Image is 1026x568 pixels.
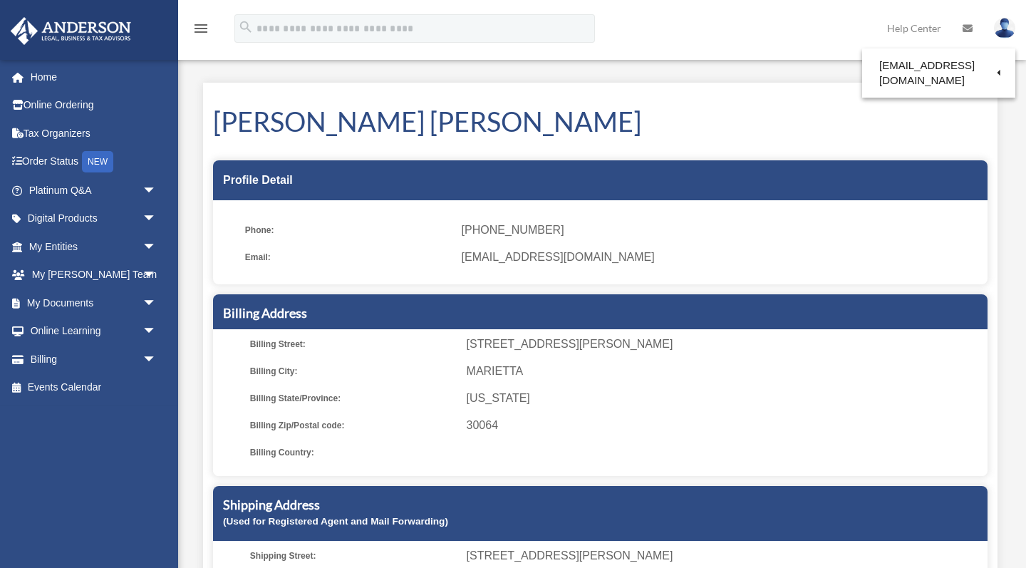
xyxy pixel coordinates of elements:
[250,334,457,354] span: Billing Street:
[10,176,178,205] a: Platinum Q&Aarrow_drop_down
[10,205,178,233] a: Digital Productsarrow_drop_down
[10,91,178,120] a: Online Ordering
[467,415,983,435] span: 30064
[245,220,452,240] span: Phone:
[223,496,978,514] h5: Shipping Address
[10,289,178,317] a: My Documentsarrow_drop_down
[213,160,988,200] div: Profile Detail
[10,261,178,289] a: My [PERSON_NAME] Teamarrow_drop_down
[10,119,178,148] a: Tax Organizers
[142,232,171,262] span: arrow_drop_down
[467,546,983,566] span: [STREET_ADDRESS][PERSON_NAME]
[250,361,457,381] span: Billing City:
[6,17,135,45] img: Anderson Advisors Platinum Portal
[467,334,983,354] span: [STREET_ADDRESS][PERSON_NAME]
[10,345,178,373] a: Billingarrow_drop_down
[142,345,171,374] span: arrow_drop_down
[10,148,178,177] a: Order StatusNEW
[223,304,978,322] h5: Billing Address
[467,361,983,381] span: MARIETTA
[10,317,178,346] a: Online Learningarrow_drop_down
[467,388,983,408] span: [US_STATE]
[238,19,254,35] i: search
[862,52,1015,94] a: [EMAIL_ADDRESS][DOMAIN_NAME]
[142,261,171,290] span: arrow_drop_down
[213,103,988,140] h1: [PERSON_NAME] [PERSON_NAME]
[142,317,171,346] span: arrow_drop_down
[10,373,178,402] a: Events Calendar
[142,205,171,234] span: arrow_drop_down
[994,18,1015,38] img: User Pic
[462,247,978,267] span: [EMAIL_ADDRESS][DOMAIN_NAME]
[250,546,457,566] span: Shipping Street:
[82,151,113,172] div: NEW
[192,20,209,37] i: menu
[245,247,452,267] span: Email:
[250,388,457,408] span: Billing State/Province:
[10,232,178,261] a: My Entitiesarrow_drop_down
[250,415,457,435] span: Billing Zip/Postal code:
[462,220,978,240] span: [PHONE_NUMBER]
[10,63,178,91] a: Home
[192,25,209,37] a: menu
[250,443,457,463] span: Billing Country:
[142,289,171,318] span: arrow_drop_down
[142,176,171,205] span: arrow_drop_down
[223,516,448,527] small: (Used for Registered Agent and Mail Forwarding)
